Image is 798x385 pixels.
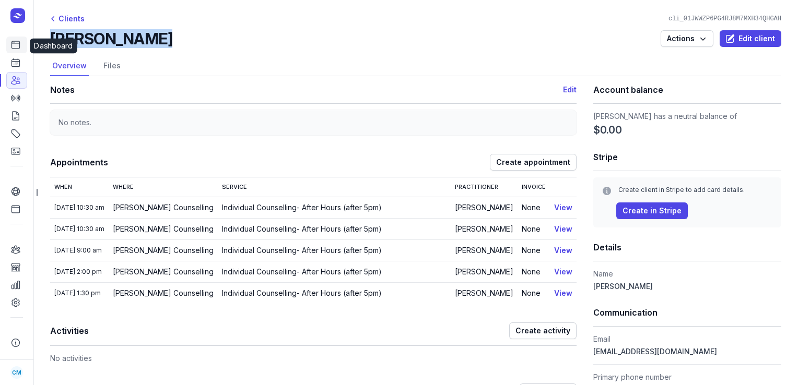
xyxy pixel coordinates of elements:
[54,203,104,212] div: [DATE] 10:30 am
[109,197,218,218] td: [PERSON_NAME] Counselling
[54,225,104,233] div: [DATE] 10:30 am
[218,282,451,304] td: Individual Counselling- After Hours (after 5pm)
[618,186,773,194] div: Create client in Stripe to add card details.
[593,371,781,383] dt: Primary phone number
[451,282,518,304] td: [PERSON_NAME]
[518,218,550,239] td: None
[109,177,218,197] th: Where
[554,267,572,276] a: View
[451,239,518,261] td: [PERSON_NAME]
[218,218,451,239] td: Individual Counselling- After Hours (after 5pm)
[218,197,451,218] td: Individual Counselling- After Hours (after 5pm)
[50,155,490,170] h1: Appointments
[667,32,707,45] span: Actions
[623,204,682,217] span: Create in Stripe
[726,32,775,45] span: Edit client
[50,177,109,197] th: When
[518,239,550,261] td: None
[451,197,518,218] td: [PERSON_NAME]
[54,246,104,255] div: [DATE] 9:00 am
[554,246,572,255] a: View
[593,82,781,97] h1: Account balance
[451,261,518,282] td: [PERSON_NAME]
[451,218,518,239] td: [PERSON_NAME]
[451,177,518,197] th: Practitioner
[563,83,577,96] button: Edit
[50,56,89,76] a: Overview
[58,118,91,127] span: No notes.
[518,282,550,304] td: None
[593,150,781,164] h1: Stripe
[515,324,570,337] span: Create activity
[218,261,451,282] td: Individual Counselling- After Hours (after 5pm)
[593,333,781,345] dt: Email
[496,156,570,169] span: Create appointment
[664,15,785,23] div: cli_01JWWZP6PG4RJ8M7MXH34QHGAH
[616,202,688,219] button: Create in Stripe
[593,240,781,255] h1: Details
[518,261,550,282] td: None
[54,289,104,297] div: [DATE] 1:30 pm
[554,288,572,297] a: View
[50,29,172,48] h2: [PERSON_NAME]
[593,268,781,280] dt: Name
[50,82,563,97] h1: Notes
[218,239,451,261] td: Individual Counselling- After Hours (after 5pm)
[50,323,509,338] h1: Activities
[554,224,572,233] a: View
[30,38,77,53] div: Dashboard
[661,30,713,47] button: Actions
[54,268,104,276] div: [DATE] 2:00 pm
[593,123,622,137] span: $0.00
[593,305,781,320] h1: Communication
[50,346,577,365] div: No activities
[109,261,218,282] td: [PERSON_NAME] Counselling
[101,56,123,76] a: Files
[12,366,21,379] span: CM
[518,197,550,218] td: None
[109,218,218,239] td: [PERSON_NAME] Counselling
[218,177,451,197] th: Service
[554,203,572,212] a: View
[593,347,717,356] span: [EMAIL_ADDRESS][DOMAIN_NAME]
[50,56,781,76] nav: Tabs
[109,239,218,261] td: [PERSON_NAME] Counselling
[720,30,781,47] button: Edit client
[593,112,737,121] span: [PERSON_NAME] has a neutral balance of
[518,177,550,197] th: Invoice
[593,282,653,291] span: [PERSON_NAME]
[50,13,85,25] div: Clients
[109,282,218,304] td: [PERSON_NAME] Counselling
